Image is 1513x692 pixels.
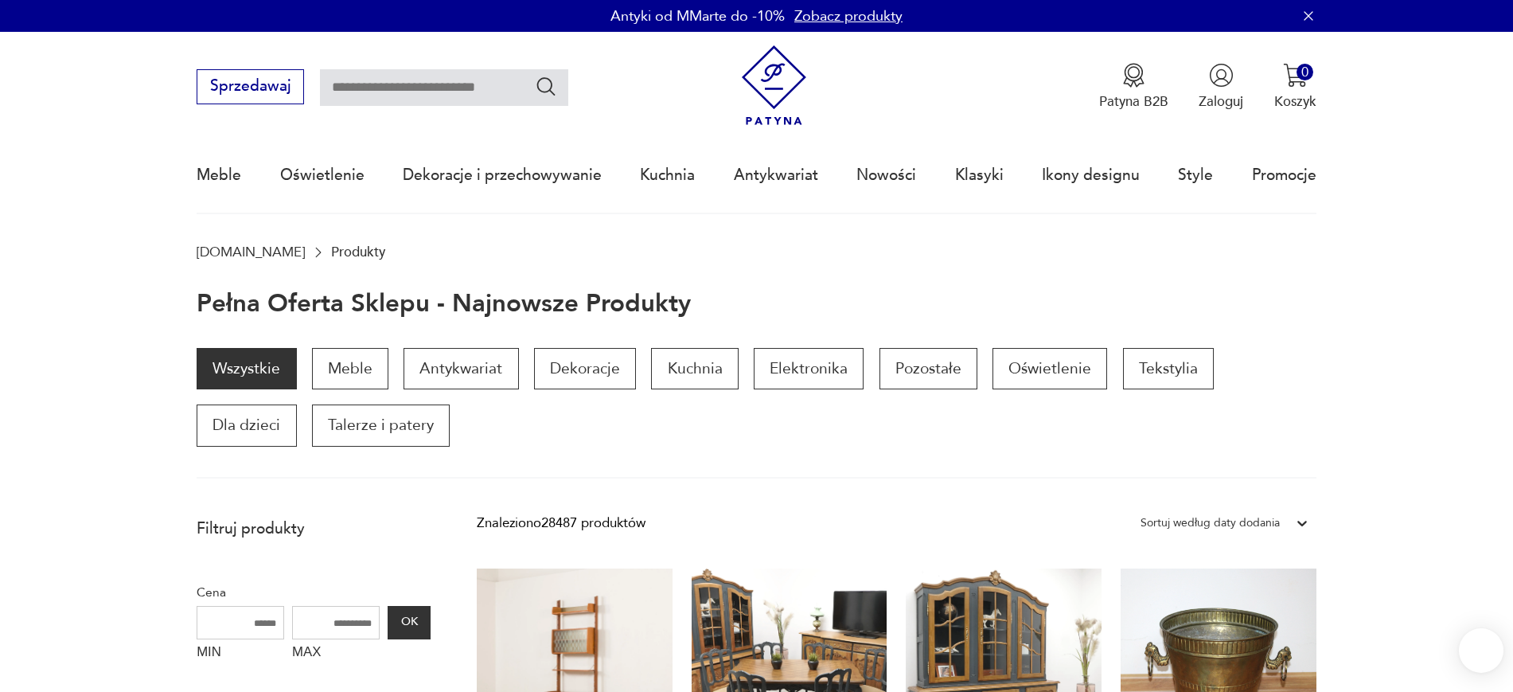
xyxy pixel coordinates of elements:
a: Oświetlenie [992,348,1107,389]
img: Ikona koszyka [1283,63,1308,88]
button: Szukaj [535,75,558,98]
button: Patyna B2B [1099,63,1168,111]
p: Produkty [331,244,385,260]
a: Zobacz produkty [794,6,903,26]
a: Kuchnia [651,348,738,389]
button: OK [388,606,431,639]
a: Ikony designu [1042,139,1140,212]
a: Nowości [856,139,916,212]
a: Dla dzieci [197,405,296,446]
a: Meble [197,139,241,212]
a: Kuchnia [640,139,695,212]
a: Dekoracje i przechowywanie [403,139,602,212]
h1: Pełna oferta sklepu - najnowsze produkty [197,291,691,318]
label: MAX [292,639,380,670]
a: Oświetlenie [280,139,365,212]
img: Ikona medalu [1121,63,1146,88]
a: Ikona medaluPatyna B2B [1099,63,1168,111]
div: 0 [1297,64,1313,80]
a: Tekstylia [1123,348,1214,389]
a: [DOMAIN_NAME] [197,244,305,260]
a: Talerze i patery [312,405,450,446]
a: Elektronika [754,348,864,389]
iframe: Smartsupp widget button [1459,628,1503,673]
p: Patyna B2B [1099,92,1168,111]
a: Dekoracje [534,348,636,389]
div: Sortuj według daty dodania [1141,513,1280,534]
div: Znaleziono 28487 produktów [477,513,645,534]
p: Koszyk [1274,92,1316,111]
label: MIN [197,639,284,670]
button: 0Koszyk [1274,63,1316,111]
a: Wszystkie [197,348,296,389]
img: Ikonka użytkownika [1209,63,1234,88]
a: Pozostałe [879,348,977,389]
button: Sprzedawaj [197,69,304,104]
button: Zaloguj [1199,63,1243,111]
p: Cena [197,582,431,603]
a: Style [1178,139,1213,212]
a: Promocje [1252,139,1316,212]
a: Antykwariat [404,348,518,389]
p: Filtruj produkty [197,518,431,539]
img: Patyna - sklep z meblami i dekoracjami vintage [734,45,814,126]
a: Klasyki [955,139,1004,212]
a: Sprzedawaj [197,81,304,94]
a: Meble [312,348,388,389]
p: Antyki od MMarte do -10% [610,6,785,26]
p: Zaloguj [1199,92,1243,111]
a: Antykwariat [734,139,818,212]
